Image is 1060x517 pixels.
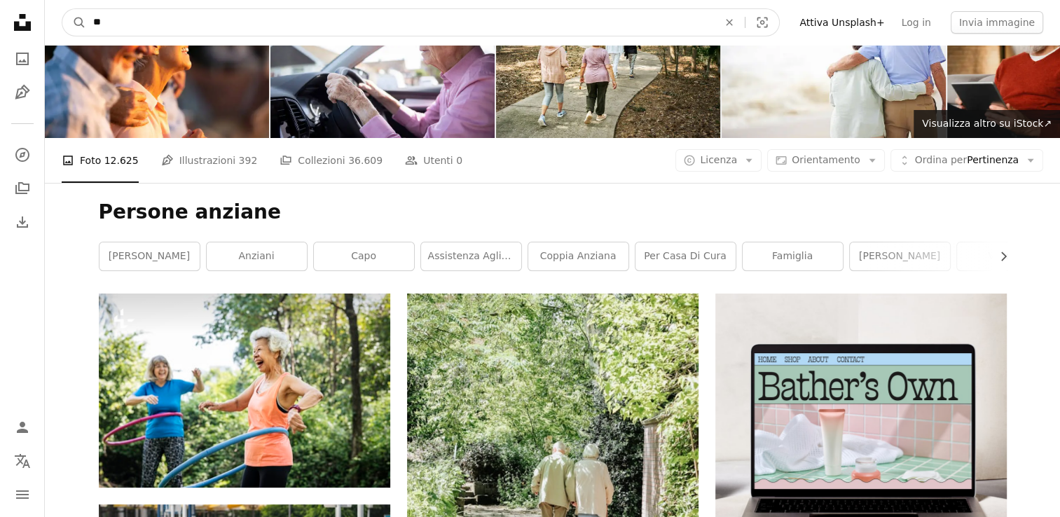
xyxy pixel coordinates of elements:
a: Log in [893,11,939,34]
a: Attiva Unsplash+ [791,11,893,34]
span: 392 [239,153,258,168]
a: vecchio [957,242,1057,270]
a: anziani [207,242,307,270]
a: Utenti 0 [405,138,462,183]
button: Elimina [714,9,745,36]
button: Invia immagine [951,11,1043,34]
button: Menu [8,481,36,509]
a: Foto [8,45,36,73]
a: Illustrazioni [8,78,36,106]
button: Licenza [675,149,762,172]
span: Visualizza altro su iStock ↗ [922,118,1052,129]
button: Ordina perPertinenza [890,149,1043,172]
a: Donna anziana che si esercita con un hula hoop [99,384,390,397]
h1: Persone anziane [99,200,1007,225]
a: [PERSON_NAME] [850,242,950,270]
a: Accedi / Registrati [8,413,36,441]
button: scorri la lista a destra [991,242,1007,270]
img: Donna anziana che si esercita con un hula hoop [99,294,390,488]
a: Collezioni 36.609 [280,138,383,183]
a: Capo [314,242,414,270]
a: Assistenza agli anziani [421,242,521,270]
button: Cerca su Unsplash [62,9,86,36]
button: Orientamento [767,149,884,172]
a: per casa di cura [635,242,736,270]
span: Ordina per [915,154,967,165]
span: 0 [456,153,462,168]
a: [PERSON_NAME] [99,242,200,270]
button: Lingua [8,447,36,475]
a: Cronologia download [8,208,36,236]
span: Orientamento [792,154,860,165]
button: Ricerca visiva [745,9,779,36]
a: famiglia [743,242,843,270]
a: Home — Unsplash [8,8,36,39]
span: Licenza [700,154,737,165]
a: Illustrazioni 392 [161,138,258,183]
span: 36.609 [348,153,383,168]
span: Pertinenza [915,153,1019,167]
a: coppia anziana [528,242,628,270]
form: Trova visual in tutto il sito [62,8,780,36]
a: Collezioni [8,174,36,202]
a: Esplora [8,141,36,169]
a: Visualizza altro su iStock↗ [914,110,1060,138]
